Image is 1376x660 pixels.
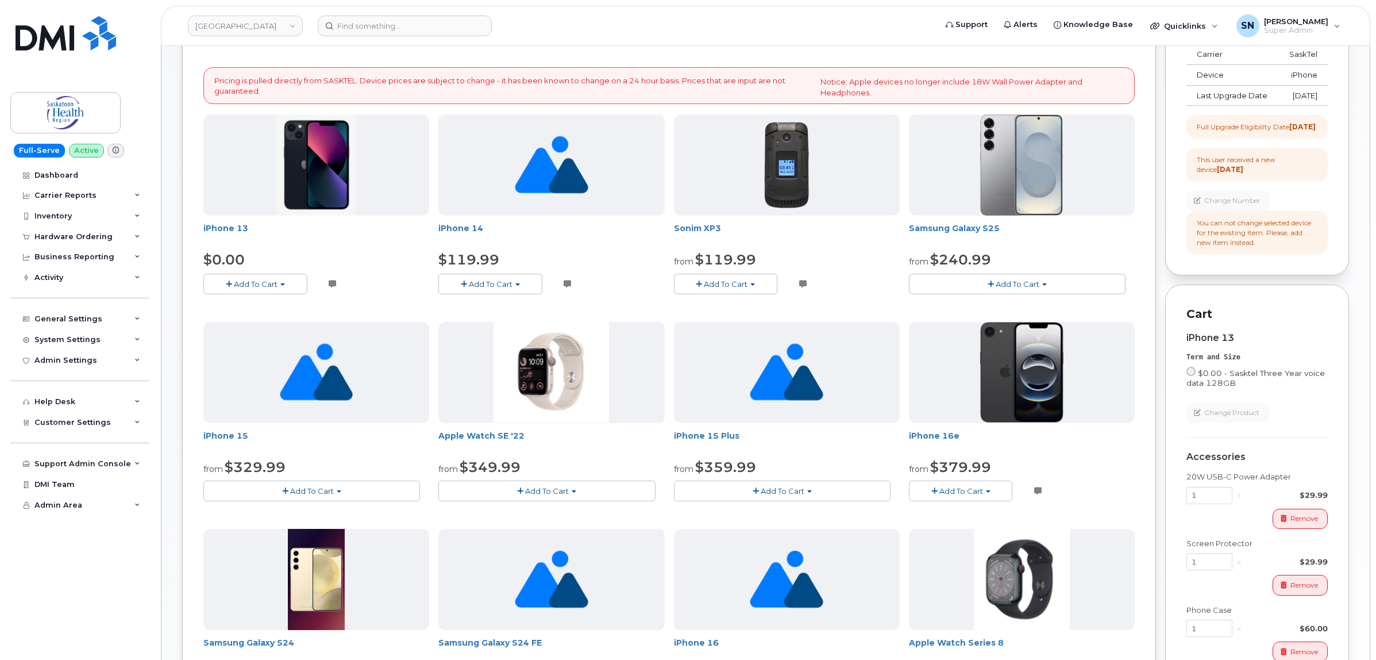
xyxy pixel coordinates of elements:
div: iPhone 16e [909,430,1135,453]
span: $0.00 [203,251,245,268]
span: Super Admin [1264,26,1328,35]
div: x [1232,490,1246,501]
span: $329.99 [225,459,286,475]
button: Change Number [1186,191,1270,211]
span: $379.99 [930,459,991,475]
a: Apple Watch SE '22 [438,431,525,441]
a: Sonim XP3 [674,223,721,233]
td: [DATE] [1278,86,1328,106]
strong: [DATE] [1217,165,1243,174]
span: $359.99 [695,459,756,475]
span: $0.00 - Sasktel Three Year voice data 128GB [1186,369,1325,387]
div: You can not change selected device for the existing item. Please, add new item instead. [1197,218,1317,247]
a: Samsung Galaxy S25 [909,223,1000,233]
div: Quicklinks [1142,14,1226,37]
button: Remove [1273,509,1328,529]
img: no_image_found-2caef05468ed5679b831cfe6fc140e25e0c280774317ffc20a367ab7fd17291e.png [280,322,353,423]
img: s25plus.png [980,114,1063,216]
div: iPhone 14 [438,222,664,245]
span: Add To Cart [525,486,569,496]
img: S24.jpg [288,529,345,630]
span: Add To Cart [704,279,747,289]
div: Screen Protector [1186,538,1328,549]
a: iPhone 13 [203,223,248,233]
a: Alerts [996,13,1046,36]
span: Add To Cart [290,486,334,496]
div: x [1232,557,1246,567]
span: Add To Cart [469,279,512,289]
span: Add To Cart [996,279,1039,289]
span: Add To Cart [761,486,804,496]
div: iPhone 15 Plus [674,430,900,453]
span: SN [1241,19,1254,33]
td: Device [1186,65,1278,86]
div: Term and Size [1186,352,1328,362]
img: Screenshot_2022-11-04_105848.png [974,529,1070,630]
img: 150 [764,122,809,208]
input: Find something... [318,16,492,36]
div: Phone Case [1186,605,1328,616]
span: Remove [1290,513,1318,524]
td: SaskTel [1278,44,1328,65]
a: Samsung Galaxy S24 [203,638,294,648]
button: Add To Cart [203,481,420,501]
small: from [438,464,458,474]
button: Add To Cart [203,274,307,294]
button: Add To Cart [909,274,1126,294]
div: Full Upgrade Eligibility Date [1197,122,1316,132]
div: Samsung Galaxy S24 [203,637,429,660]
div: $60.00 [1246,623,1328,634]
button: Add To Cart [674,274,778,294]
span: Remove [1290,580,1318,590]
small: from [674,256,693,267]
span: $349.99 [460,459,521,475]
button: Add To Cart [438,481,655,501]
img: iPhone_16e_Black_PDP_Image_Position_1__en-US-657x800.png [980,322,1063,423]
span: Knowledge Base [1063,19,1133,30]
button: Remove [1273,575,1328,595]
p: Cart [1186,306,1328,323]
a: Saskatoon Health Region [188,16,303,36]
div: Samsung Galaxy S24 FE [438,637,664,660]
span: $240.99 [930,251,991,268]
input: $0.00 - Sasktel Three Year voice data 128GB [1186,367,1196,376]
a: Support [938,13,996,36]
iframe: Messenger Launcher [1326,610,1367,651]
img: no_image_found-2caef05468ed5679b831cfe6fc140e25e0c280774317ffc20a367ab7fd17291e.png [515,529,588,630]
small: from [674,464,693,474]
div: x [1232,623,1246,634]
small: from [203,464,223,474]
span: Alerts [1013,19,1038,30]
div: iPhone 16 [674,637,900,660]
button: Add To Cart [438,274,542,294]
span: Add To Cart [939,486,983,496]
a: iPhone 16e [909,431,959,441]
button: Add To Cart [674,481,891,501]
small: from [909,256,928,267]
span: $119.99 [438,251,499,268]
img: Screenshot_2022-11-04_110105.png [494,322,609,423]
span: [PERSON_NAME] [1264,17,1328,26]
span: $119.99 [695,251,756,268]
a: iPhone 16 [674,638,719,648]
img: no_image_found-2caef05468ed5679b831cfe6fc140e25e0c280774317ffc20a367ab7fd17291e.png [750,322,823,423]
a: Samsung Galaxy S24 FE [438,638,542,648]
span: Support [955,19,988,30]
div: iPhone 15 [203,430,429,453]
button: Change Product [1186,403,1269,423]
div: Accessories [1186,452,1328,462]
td: Carrier [1186,44,1278,65]
td: Last Upgrade Date [1186,86,1278,106]
strong: [DATE] [1289,122,1316,131]
img: mini.png [276,114,357,216]
div: Apple Watch Series 8 [909,637,1135,660]
img: no_image_found-2caef05468ed5679b831cfe6fc140e25e0c280774317ffc20a367ab7fd17291e.png [750,529,823,630]
div: Sonim XP3 [674,222,900,245]
span: Remove [1290,647,1318,657]
button: Add To Cart [909,481,1013,501]
img: no_image_found-2caef05468ed5679b831cfe6fc140e25e0c280774317ffc20a367ab7fd17291e.png [515,114,588,216]
p: Pricing is pulled directly from SASKTEL. Device prices are subject to change - it has been known ... [214,75,811,97]
div: This user received a new device [1197,155,1317,174]
span: Change Number [1204,195,1261,206]
span: Change Product [1204,408,1259,418]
